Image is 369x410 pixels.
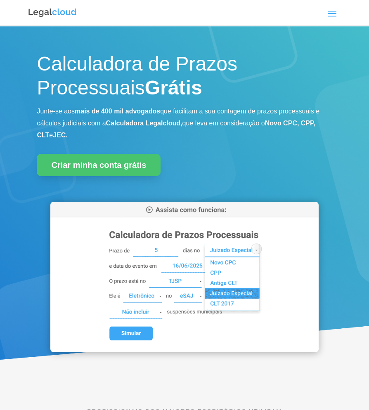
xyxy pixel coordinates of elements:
b: mais de 400 mil advogados [75,108,160,115]
h1: Calculadora de Prazos Processuais [37,52,332,104]
b: Novo CPC, CPP, CLT [37,120,315,139]
a: Calculadora de Prazos Processuais da Legalcloud [50,346,319,353]
strong: Grátis [145,77,202,99]
b: Calculadora Legalcloud, [106,120,182,127]
img: Calculadora de Prazos Processuais da Legalcloud [50,202,319,352]
p: Junte-se aos que facilitam a sua contagem de prazos processuais e cálculos judiciais com a que le... [37,106,332,141]
b: JEC. [53,132,68,139]
a: Criar minha conta grátis [37,154,161,176]
img: Logo da Legalcloud [28,7,77,18]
